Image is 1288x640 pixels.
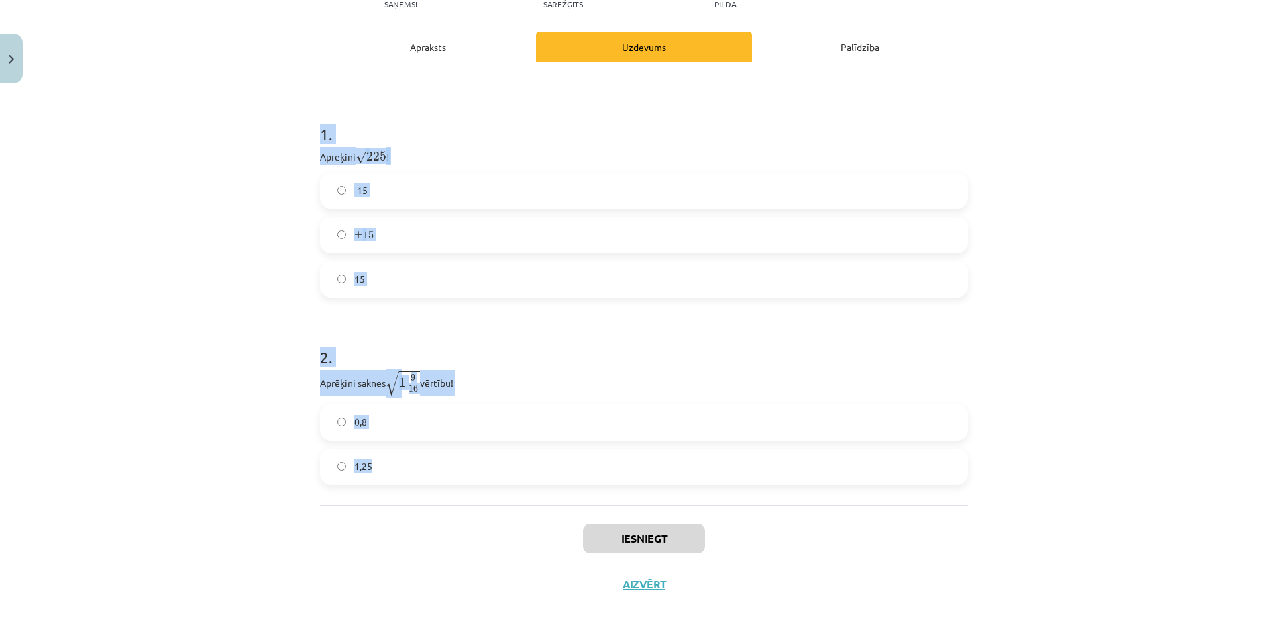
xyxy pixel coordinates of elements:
span: 9 [411,375,415,381]
h1: 1 . [320,101,968,143]
button: Iesniegt [583,524,705,553]
div: Uzdevums [536,32,752,62]
span: 15 [354,272,365,286]
span: 15 [363,231,374,239]
p: Aprēķini ! [320,147,968,165]
img: icon-close-lesson-0947bae3869378f0d4975bcd49f059093ad1ed9edebbc8119c70593378902aed.svg [9,55,14,64]
div: Apraksts [320,32,536,62]
input: -15 [337,186,346,195]
p: Aprēķini saknes vērtību! [320,370,968,396]
span: 16 [409,385,418,392]
span: √ [386,371,399,396]
span: 0,8 [354,415,367,429]
span: 1 [399,378,406,387]
span: -15 [354,183,368,197]
button: Aizvērt [619,578,669,591]
input: 1,25 [337,462,346,471]
span: 1,25 [354,459,372,473]
span: 225 [366,152,386,161]
span: ± [354,231,363,239]
div: Palīdzība [752,32,968,62]
input: 15 [337,275,346,283]
input: 0,8 [337,418,346,426]
span: √ [356,150,366,164]
h1: 2 . [320,324,968,366]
